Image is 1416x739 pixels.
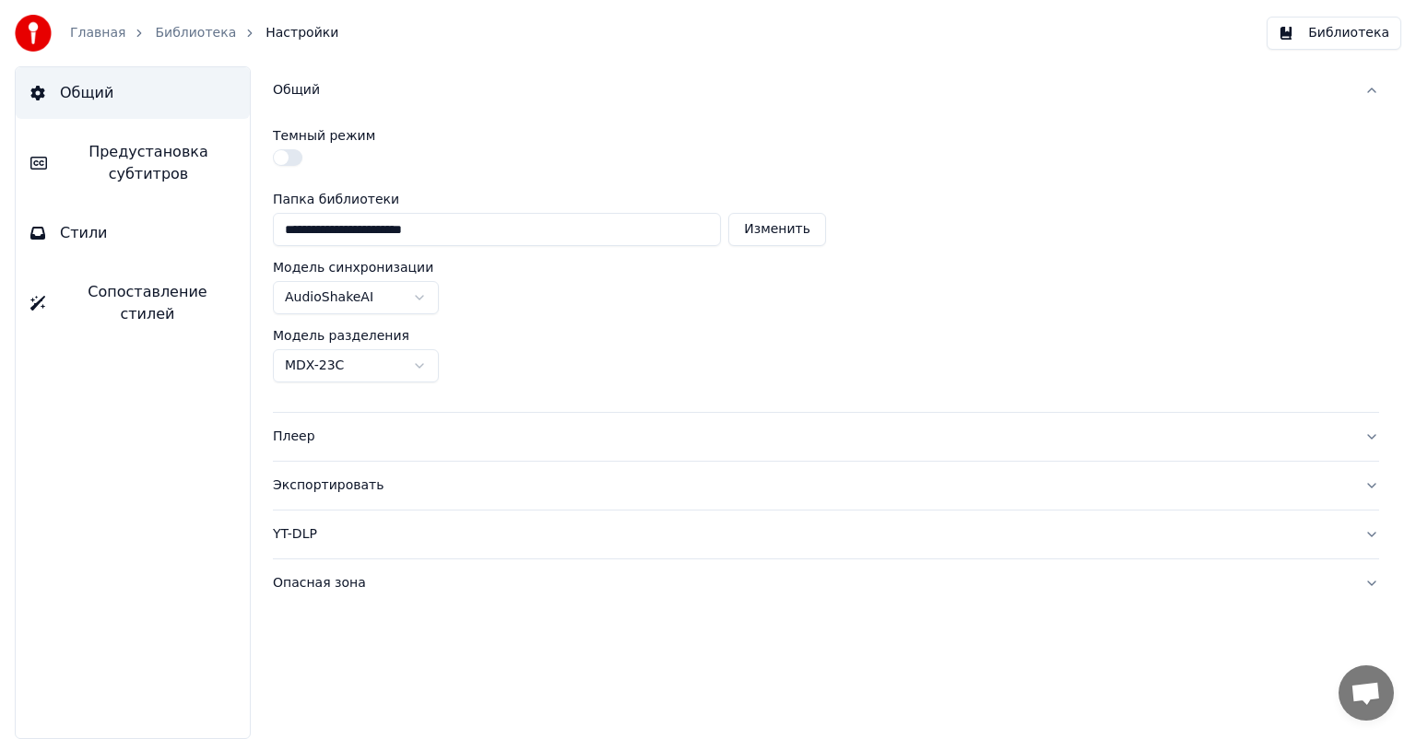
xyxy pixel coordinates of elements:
div: Общий [273,114,1379,412]
button: Общий [273,66,1379,114]
span: Стили [60,222,108,244]
span: Предустановка субтитров [62,141,235,185]
a: Библиотека [155,24,236,42]
button: Сопоставление стилей [16,266,250,340]
button: Библиотека [1267,17,1401,50]
button: YT-DLP [273,510,1379,558]
span: Настройки [265,24,338,42]
span: Сопоставление стилей [60,281,235,325]
div: Плеер [273,428,1350,446]
button: Предустановка субтитров [16,126,250,200]
a: Главная [70,24,125,42]
label: Папка библиотеки [273,193,826,205]
button: Общий [16,67,250,119]
nav: breadcrumb [70,24,338,42]
button: Экспортировать [273,462,1379,510]
label: Темный режим [273,129,375,142]
button: Стили [16,207,250,259]
label: Модель разделения [273,329,409,342]
div: Опасная зона [273,574,1350,592]
label: Модель синхронизации [273,261,433,274]
span: Общий [60,82,113,104]
img: youka [15,15,52,52]
div: Общий [273,81,1350,100]
div: YT-DLP [273,525,1350,544]
a: Открытый чат [1339,665,1394,721]
button: Плеер [273,413,1379,461]
button: Опасная зона [273,559,1379,607]
button: Изменить [728,213,826,246]
div: Экспортировать [273,476,1350,495]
